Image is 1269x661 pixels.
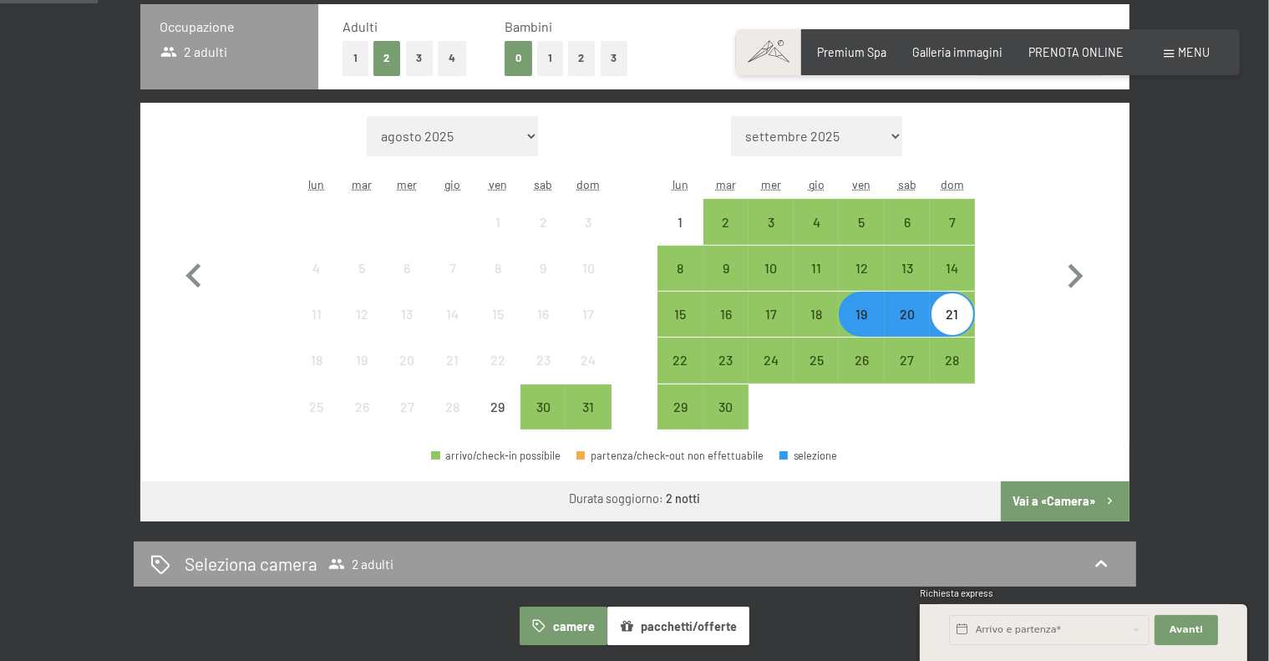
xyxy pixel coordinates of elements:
div: arrivo/check-in non effettuabile [566,292,611,337]
div: 30 [705,400,747,442]
div: 12 [840,262,882,303]
div: arrivo/check-in non effettuabile [566,199,611,244]
div: 2 [705,216,747,257]
div: arrivo/check-in possibile [839,246,884,291]
div: arrivo/check-in possibile [703,384,749,430]
div: 10 [567,262,609,303]
button: camere [520,607,607,645]
div: Sat Sep 27 2025 [885,338,930,383]
div: 5 [341,262,383,303]
div: arrivo/check-in non effettuabile [430,338,475,383]
div: 26 [840,353,882,395]
div: Mon Sep 15 2025 [657,292,703,337]
div: arrivo/check-in non effettuabile [384,384,429,430]
div: arrivo/check-in non effettuabile [294,246,339,291]
div: 18 [296,353,338,395]
div: arrivo/check-in possibile [794,199,839,244]
span: Adulti [343,18,378,34]
div: Mon Aug 25 2025 [294,384,339,430]
div: Mon Aug 11 2025 [294,292,339,337]
div: Wed Aug 27 2025 [384,384,429,430]
div: 11 [795,262,837,303]
div: arrivo/check-in non effettuabile [294,338,339,383]
div: Fri Aug 08 2025 [475,246,520,291]
div: arrivo/check-in non effettuabile [294,292,339,337]
div: Tue Aug 19 2025 [339,338,384,383]
div: arrivo/check-in possibile [431,450,561,461]
span: 2 adulti [328,556,393,572]
div: Wed Sep 10 2025 [749,246,794,291]
div: 2 [522,216,564,257]
div: 20 [886,308,928,349]
div: Tue Aug 05 2025 [339,246,384,291]
div: arrivo/check-in possibile [703,199,749,244]
div: Mon Aug 04 2025 [294,246,339,291]
div: arrivo/check-in possibile [839,292,884,337]
div: arrivo/check-in non effettuabile [520,246,566,291]
div: 8 [659,262,701,303]
div: arrivo/check-in non effettuabile [384,338,429,383]
div: Sun Aug 10 2025 [566,246,611,291]
div: 28 [432,400,474,442]
button: 2 [568,41,596,75]
div: arrivo/check-in possibile [930,338,975,383]
div: arrivo/check-in non effettuabile [475,338,520,383]
b: 2 notti [666,491,700,506]
div: Mon Sep 01 2025 [657,199,703,244]
div: arrivo/check-in possibile [566,384,611,430]
div: 30 [522,400,564,442]
h3: Occupazione [160,18,298,36]
div: 22 [477,353,519,395]
button: Mese successivo [1051,116,1099,430]
div: Fri Aug 29 2025 [475,384,520,430]
abbr: giovedì [444,177,460,191]
div: Sat Sep 06 2025 [885,199,930,244]
div: Thu Sep 04 2025 [794,199,839,244]
button: 3 [601,41,628,75]
div: arrivo/check-in possibile [885,292,930,337]
div: Durata soggiorno: [569,491,700,507]
div: 14 [931,262,973,303]
div: Fri Sep 19 2025 [839,292,884,337]
div: arrivo/check-in non effettuabile [475,292,520,337]
button: 1 [537,41,563,75]
div: selezione [779,450,838,461]
div: Sat Aug 30 2025 [520,384,566,430]
div: Wed Sep 03 2025 [749,199,794,244]
abbr: domenica [577,177,601,191]
div: 21 [432,353,474,395]
div: Mon Sep 08 2025 [657,246,703,291]
div: arrivo/check-in possibile [657,338,703,383]
div: arrivo/check-in possibile [657,384,703,430]
span: Richiesta express [920,587,993,598]
div: arrivo/check-in possibile [930,246,975,291]
div: Sat Sep 20 2025 [885,292,930,337]
abbr: venerdì [853,177,871,191]
a: Galleria immagini [912,45,1003,59]
div: 13 [886,262,928,303]
div: 13 [386,308,428,349]
div: arrivo/check-in possibile [794,246,839,291]
div: Thu Sep 11 2025 [794,246,839,291]
div: arrivo/check-in possibile [930,292,975,337]
div: arrivo/check-in possibile [749,292,794,337]
div: arrivo/check-in non effettuabile [430,246,475,291]
div: arrivo/check-in possibile [885,199,930,244]
div: 4 [296,262,338,303]
div: arrivo/check-in possibile [657,246,703,291]
div: 29 [659,400,701,442]
div: 17 [567,308,609,349]
div: arrivo/check-in possibile [839,338,884,383]
a: Premium Spa [817,45,886,59]
div: 25 [296,400,338,442]
div: 11 [296,308,338,349]
div: Wed Aug 13 2025 [384,292,429,337]
div: Sun Sep 21 2025 [930,292,975,337]
div: Sun Sep 14 2025 [930,246,975,291]
div: arrivo/check-in possibile [749,246,794,291]
abbr: domenica [941,177,964,191]
button: pacchetti/offerte [607,607,749,645]
div: arrivo/check-in non effettuabile [294,384,339,430]
div: arrivo/check-in possibile [885,338,930,383]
